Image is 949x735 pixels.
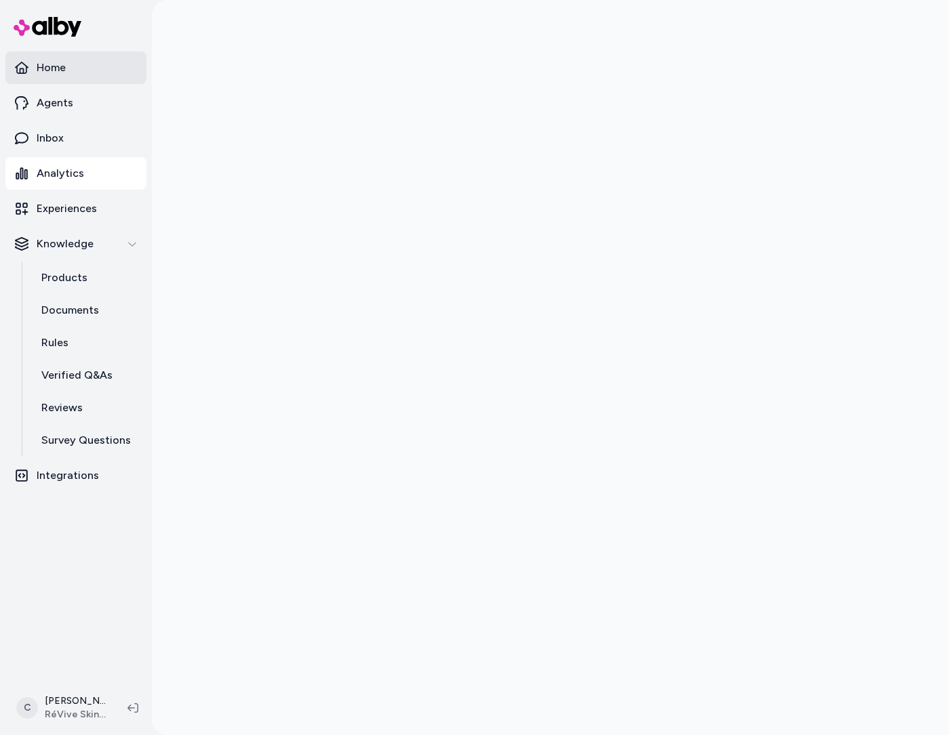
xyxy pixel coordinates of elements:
a: Documents [28,294,146,327]
a: Verified Q&As [28,359,146,392]
span: C [16,697,38,719]
a: Reviews [28,392,146,424]
p: Agents [37,95,73,111]
p: Integrations [37,467,99,484]
a: Products [28,261,146,294]
p: Products [41,270,87,286]
p: Documents [41,302,99,318]
button: C[PERSON_NAME]RéVive Skincare [8,686,117,730]
a: Experiences [5,192,146,225]
p: Analytics [37,165,84,182]
span: RéVive Skincare [45,708,106,721]
img: alby Logo [14,17,81,37]
p: Reviews [41,400,83,416]
p: Inbox [37,130,64,146]
p: Survey Questions [41,432,131,448]
a: Home [5,51,146,84]
p: Rules [41,335,68,351]
a: Analytics [5,157,146,190]
button: Knowledge [5,228,146,260]
p: Home [37,60,66,76]
p: Experiences [37,201,97,217]
p: [PERSON_NAME] [45,694,106,708]
p: Knowledge [37,236,94,252]
a: Integrations [5,459,146,492]
p: Verified Q&As [41,367,113,383]
a: Survey Questions [28,424,146,457]
a: Inbox [5,122,146,154]
a: Rules [28,327,146,359]
a: Agents [5,87,146,119]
